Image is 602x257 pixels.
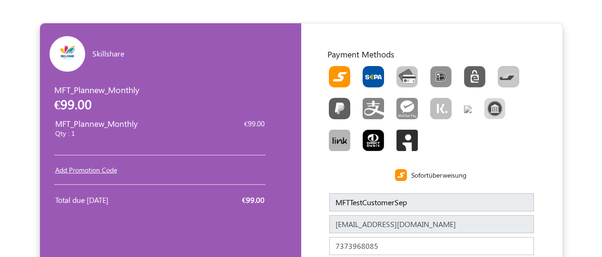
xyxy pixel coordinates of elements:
[396,130,418,151] img: GC_InstantBankPay.png
[323,63,543,158] div: Toolbar with button groups
[242,195,265,205] span: €99.00
[329,130,350,151] img: Link.png
[395,169,407,181] img: Sofortuberweisung.png
[498,66,519,87] img: Bancontact.png
[55,118,174,142] div: MFT_Plannew_Monthly
[55,165,117,174] a: Add Promotion Code
[55,194,153,206] div: Total due [DATE]
[329,98,350,119] img: S_PT_paypal.png
[329,237,534,255] input: Phone
[396,98,418,119] img: S_PT_wechat_pay.png
[329,66,350,87] img: Sofortuberweisung.png
[363,66,384,87] img: Sepa.png
[92,49,215,58] h6: Skillshare
[464,105,472,113] img: S_PT_bank_transfer.png
[430,66,452,87] img: Ideal.png
[411,170,466,180] label: Sofortüberweisung
[55,130,174,138] h2: Qty : 1
[327,49,543,59] h5: Payment Methods
[363,130,384,151] img: GOCARDLESS.png
[464,66,485,87] img: EPS.png
[54,84,173,115] div: MFT_Plannew_Monthly
[396,66,418,87] img: CardCollection.png
[329,215,534,233] input: E-mail
[54,96,173,112] h2: €99.00
[329,193,534,211] input: Name
[363,98,384,119] img: S_PT_alipay.png
[484,98,505,119] img: BankTransfer.png
[430,98,452,119] img: S_PT_klarna.png
[244,119,265,128] span: €99.00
